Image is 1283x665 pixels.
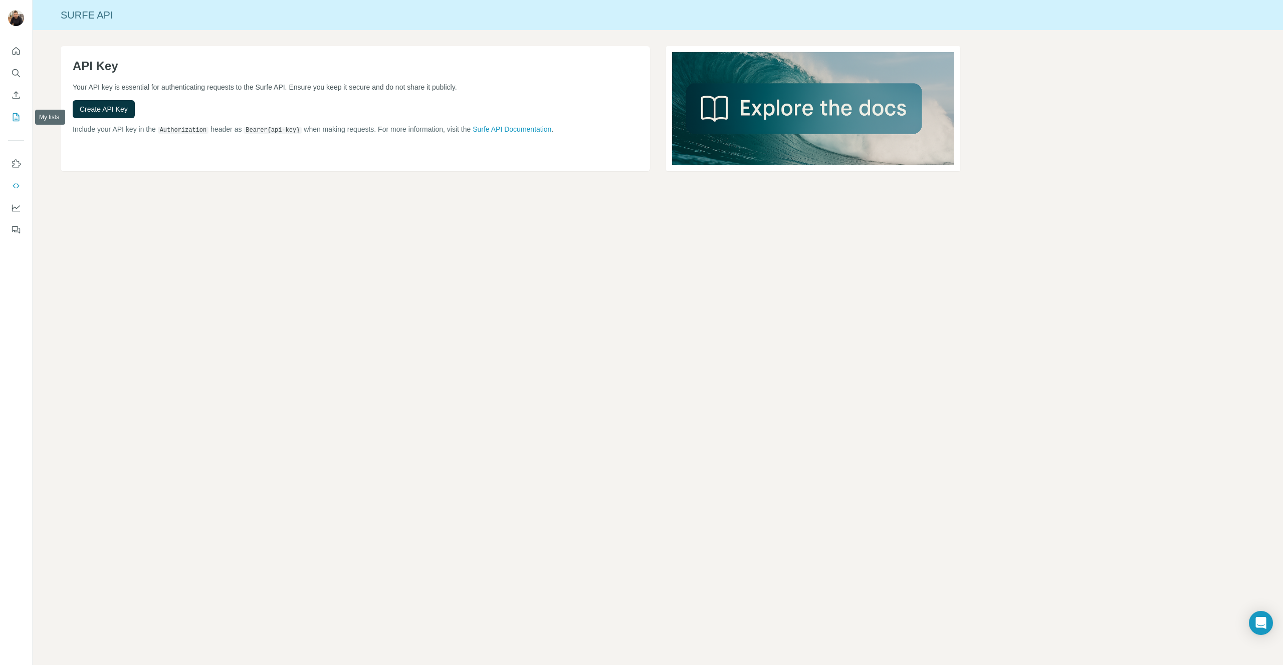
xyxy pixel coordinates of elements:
[73,82,638,92] p: Your API key is essential for authenticating requests to the Surfe API. Ensure you keep it secure...
[158,127,209,134] code: Authorization
[33,8,1283,22] div: Surfe API
[8,42,24,60] button: Quick start
[73,100,135,118] button: Create API Key
[8,108,24,126] button: My lists
[8,177,24,195] button: Use Surfe API
[1249,611,1273,635] div: Open Intercom Messenger
[8,86,24,104] button: Enrich CSV
[8,155,24,173] button: Use Surfe on LinkedIn
[8,64,24,82] button: Search
[8,10,24,26] img: Avatar
[8,221,24,239] button: Feedback
[8,199,24,217] button: Dashboard
[80,104,128,114] span: Create API Key
[244,127,302,134] code: Bearer {api-key}
[73,124,638,135] p: Include your API key in the header as when making requests. For more information, visit the .
[73,58,638,74] h1: API Key
[473,125,551,133] a: Surfe API Documentation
